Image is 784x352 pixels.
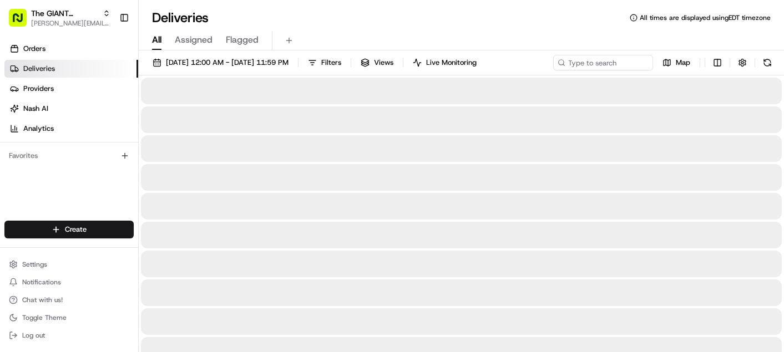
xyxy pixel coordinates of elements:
[4,80,138,98] a: Providers
[4,100,138,118] a: Nash AI
[4,292,134,308] button: Chat with us!
[22,295,63,304] span: Chat with us!
[175,33,213,47] span: Assigned
[22,260,47,269] span: Settings
[303,55,346,70] button: Filters
[152,33,161,47] span: All
[4,40,138,58] a: Orders
[4,328,134,343] button: Log out
[65,225,87,234] span: Create
[22,313,67,322] span: Toggle Theme
[148,55,294,70] button: [DATE] 12:00 AM - [DATE] 11:59 PM
[152,9,209,27] h1: Deliveries
[356,55,398,70] button: Views
[23,124,54,134] span: Analytics
[4,257,134,272] button: Settings
[31,19,110,28] button: [PERSON_NAME][EMAIL_ADDRESS][DOMAIN_NAME]
[22,278,61,287] span: Notifications
[426,58,477,68] span: Live Monitoring
[657,55,695,70] button: Map
[321,58,341,68] span: Filters
[760,55,775,70] button: Refresh
[4,221,134,238] button: Create
[4,147,134,165] div: Favorites
[4,274,134,290] button: Notifications
[676,58,690,68] span: Map
[31,8,98,19] button: The GIANT Company
[553,55,653,70] input: Type to search
[23,64,55,74] span: Deliveries
[4,120,138,137] a: Analytics
[22,331,45,340] span: Log out
[23,84,54,94] span: Providers
[4,310,134,325] button: Toggle Theme
[166,58,289,68] span: [DATE] 12:00 AM - [DATE] 11:59 PM
[4,4,115,31] button: The GIANT Company[PERSON_NAME][EMAIL_ADDRESS][DOMAIN_NAME]
[374,58,393,68] span: Views
[408,55,482,70] button: Live Monitoring
[4,60,138,78] a: Deliveries
[640,13,771,22] span: All times are displayed using EDT timezone
[23,44,45,54] span: Orders
[23,104,48,114] span: Nash AI
[226,33,259,47] span: Flagged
